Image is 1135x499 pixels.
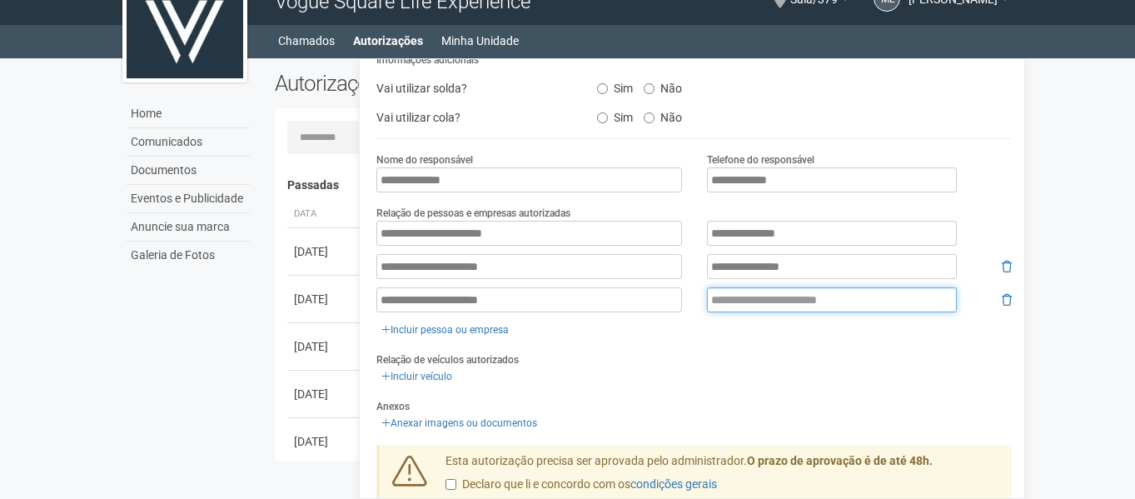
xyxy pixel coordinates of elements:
a: Anuncie sua marca [127,213,250,242]
a: Anexar imagens ou documentos [376,414,542,432]
a: Chamados [278,29,335,52]
a: Autorizações [353,29,423,52]
i: Remover [1002,294,1012,306]
a: Eventos e Publicidade [127,185,250,213]
a: Documentos [127,157,250,185]
div: [DATE] [294,243,356,260]
th: Data [287,201,362,228]
label: Sim [597,76,633,96]
div: [DATE] [294,433,356,450]
h2: Autorizações [275,71,631,96]
div: Vai utilizar cola? [364,105,584,130]
strong: O prazo de aprovação é de até 48h. [747,454,933,467]
label: Não [644,105,682,125]
a: condições gerais [630,477,717,491]
a: Galeria de Fotos [127,242,250,269]
label: Informações adicionais [376,52,479,67]
label: Nome do responsável [376,152,473,167]
a: Home [127,100,250,128]
label: Telefone do responsável [707,152,814,167]
a: Comunicados [127,128,250,157]
div: [DATE] [294,386,356,402]
h4: Passadas [287,179,1001,192]
i: Remover [1002,261,1012,272]
div: Vai utilizar solda? [364,76,584,101]
label: Não [644,76,682,96]
input: Sim [597,112,608,123]
label: Anexos [376,399,410,414]
div: [DATE] [294,291,356,307]
label: Relação de pessoas e empresas autorizadas [376,206,570,221]
label: Sim [597,105,633,125]
input: Não [644,83,655,94]
a: Incluir pessoa ou empresa [376,321,514,339]
input: Declaro que li e concordo com oscondições gerais [446,479,456,490]
input: Não [644,112,655,123]
a: Incluir veículo [376,367,457,386]
input: Sim [597,83,608,94]
a: Minha Unidade [441,29,519,52]
div: [DATE] [294,338,356,355]
label: Declaro que li e concordo com os [446,477,717,493]
label: Relação de veículos autorizados [376,352,519,367]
